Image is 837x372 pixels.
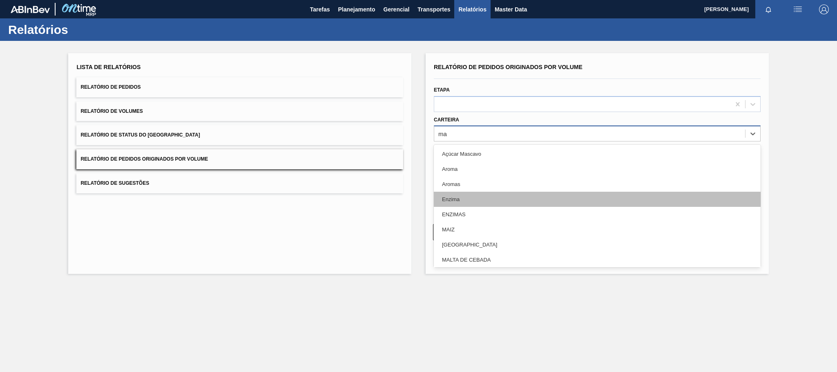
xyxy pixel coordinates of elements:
span: Planejamento [338,4,375,14]
span: Relatórios [458,4,486,14]
button: Relatório de Sugestões [76,173,403,193]
img: userActions [793,4,803,14]
span: Relatório de Pedidos Originados por Volume [80,156,208,162]
button: Relatório de Volumes [76,101,403,121]
button: Relatório de Pedidos Originados por Volume [76,149,403,169]
div: [GEOGRAPHIC_DATA] [434,237,761,252]
button: Relatório de Pedidos [76,77,403,97]
div: MAIZ [434,222,761,237]
div: Açúcar Mascavo [434,146,761,161]
span: Relatório de Status do [GEOGRAPHIC_DATA] [80,132,200,138]
label: Etapa [434,87,450,93]
img: Logout [819,4,829,14]
span: Transportes [417,4,450,14]
span: Master Data [495,4,527,14]
label: Carteira [434,117,459,123]
span: Relatório de Pedidos [80,84,141,90]
button: Relatório de Status do [GEOGRAPHIC_DATA] [76,125,403,145]
img: TNhmsLtSVTkK8tSr43FrP2fwEKptu5GPRR3wAAAABJRU5ErkJggg== [11,6,50,13]
span: Relatório de Pedidos Originados por Volume [434,64,583,70]
div: Aromas [434,177,761,192]
div: Enzima [434,192,761,207]
div: MALTA DE CEBADA [434,252,761,267]
h1: Relatórios [8,25,153,34]
span: Relatório de Sugestões [80,180,149,186]
span: Lista de Relatórios [76,64,141,70]
div: ENZIMAS [434,207,761,222]
span: Gerencial [384,4,410,14]
span: Tarefas [310,4,330,14]
button: Limpar [433,224,593,240]
button: Notificações [755,4,781,15]
span: Relatório de Volumes [80,108,143,114]
div: Aroma [434,161,761,177]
